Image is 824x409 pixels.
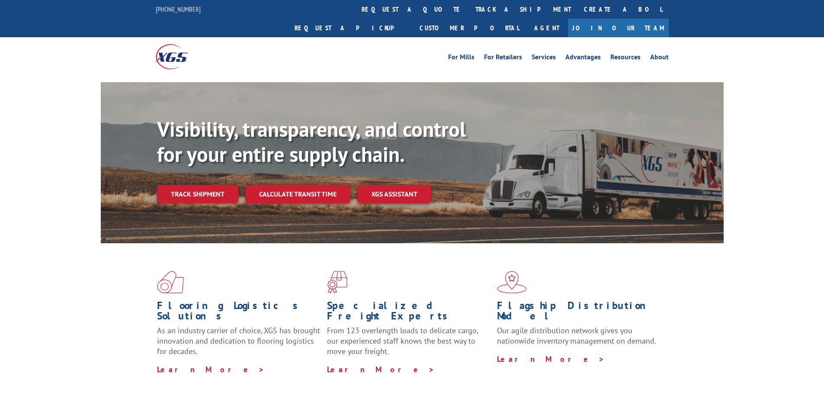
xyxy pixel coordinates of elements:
a: Calculate transit time [245,185,350,203]
a: Resources [610,54,641,63]
a: Services [532,54,556,63]
span: Our agile distribution network gives you nationwide inventory management on demand. [497,325,656,346]
p: From 123 overlength loads to delicate cargo, our experienced staff knows the best way to move you... [327,325,491,364]
img: xgs-icon-flagship-distribution-model-red [497,271,527,293]
h1: Specialized Freight Experts [327,300,491,325]
a: Advantages [565,54,601,63]
a: XGS ASSISTANT [357,185,431,203]
a: About [650,54,669,63]
a: Learn More > [327,364,435,374]
h1: Flagship Distribution Model [497,300,660,325]
h1: Flooring Logistics Solutions [157,300,321,325]
a: [PHONE_NUMBER] [156,5,201,13]
a: For Mills [448,54,475,63]
a: Customer Portal [413,19,526,37]
a: Agent [526,19,568,37]
b: Visibility, transparency, and control for your entire supply chain. [157,116,466,167]
img: xgs-icon-focused-on-flooring-red [327,271,347,293]
a: Request a pickup [288,19,413,37]
a: For Retailers [484,54,522,63]
span: As an industry carrier of choice, XGS has brought innovation and dedication to flooring logistics... [157,325,320,356]
a: Join Our Team [568,19,669,37]
a: Learn More > [497,354,605,364]
img: xgs-icon-total-supply-chain-intelligence-red [157,271,184,293]
a: Track shipment [157,185,238,203]
a: Learn More > [157,364,265,374]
